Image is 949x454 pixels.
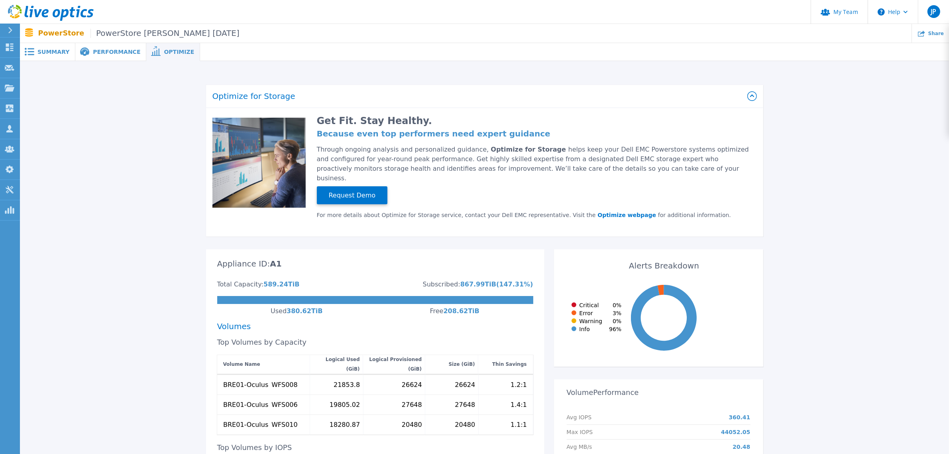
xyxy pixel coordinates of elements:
[567,429,593,435] p: Max IOPS
[329,421,360,428] div: 18280.87
[217,261,270,267] div: Appliance ID:
[613,302,621,308] span: 0 %
[366,355,422,374] div: Logical Provisioned (GiB)
[491,146,568,153] span: Optimize for Storage
[287,308,322,314] div: 380.62 TiB
[510,421,527,428] div: 1.1:1
[38,29,240,38] p: PowerStore
[317,212,752,218] div: For more details about Optimize for Storage service, contact your Dell EMC representative. Visit ...
[313,355,360,374] div: Logical Used (GiB)
[317,118,752,124] h2: Get Fit. Stay Healthy.
[317,186,388,204] button: Request Demo
[596,212,658,218] a: Optimize webpage
[613,318,621,324] span: 0 %
[317,130,752,137] h4: Because even top performers need expert guidance
[217,339,533,345] div: Top Volumes by Capacity
[93,49,140,55] span: Performance
[317,145,752,183] div: Through ongoing analysis and personalized guidance, helps keep your Dell EMC Powerstore systems o...
[928,31,944,36] span: Share
[492,359,527,369] div: Thin Savings
[329,401,360,408] div: 19805.02
[455,421,475,428] div: 20480
[496,281,533,288] div: ( 147.31 %)
[401,401,422,408] div: 27648
[733,444,750,450] p: 20.48
[401,381,422,388] div: 26624
[223,401,298,408] div: BRE01-Oculus_WFS006
[223,359,260,369] div: Volume Name
[567,414,592,420] p: Avg IOPS
[423,281,460,288] div: Subscribed:
[212,118,306,209] img: Optimize Promo
[401,421,422,428] div: 20480
[263,281,299,288] div: 589.24 TiB
[567,385,751,401] h3: Volume Performance
[567,444,592,450] p: Avg MB/s
[931,8,936,15] span: JP
[609,326,621,332] span: 96 %
[326,191,379,200] span: Request Demo
[510,381,527,388] div: 1.2:1
[223,421,298,428] div: BRE01-Oculus_WFS010
[90,29,240,38] span: PowerStore [PERSON_NAME] [DATE]
[568,310,593,316] div: Error
[271,308,287,314] div: Used
[217,281,264,288] div: Total Capacity:
[430,308,444,314] div: Free
[164,49,194,55] span: Optimize
[729,414,750,420] p: 360.41
[217,323,533,330] div: Volumes
[455,401,475,408] div: 27648
[333,381,360,388] div: 21853.8
[721,429,751,435] p: 44052.05
[37,49,69,55] span: Summary
[510,401,527,408] div: 1.4:1
[217,444,533,451] div: Top Volumes by IOPS
[444,308,479,314] div: 208.62 TiB
[568,318,603,324] div: Warning
[223,381,298,388] div: BRE01-Oculus_WFS008
[565,255,763,275] div: Alerts Breakdown
[460,281,496,288] div: 867.99 TiB
[270,261,281,281] div: A1
[568,326,590,332] div: Info
[212,92,747,100] h2: Optimize for Storage
[568,302,599,308] div: Critical
[613,310,621,316] span: 3 %
[449,359,475,369] div: Size (GiB)
[455,381,475,388] div: 26624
